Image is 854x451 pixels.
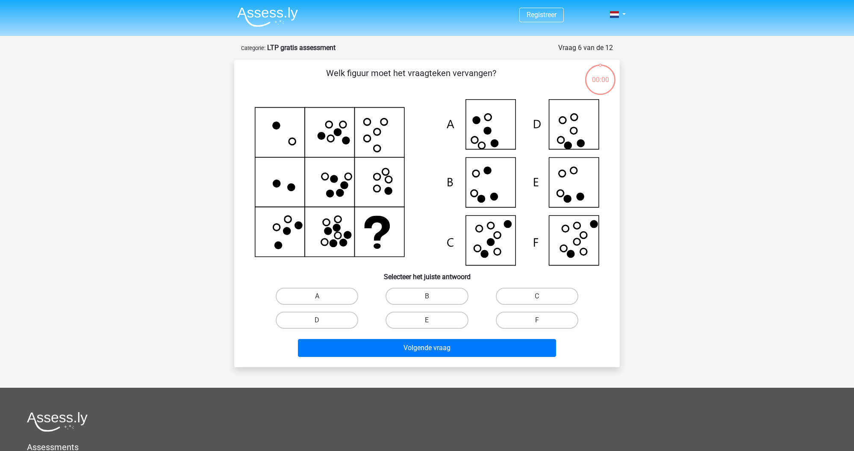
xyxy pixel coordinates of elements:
[558,43,613,53] div: Vraag 6 van de 12
[27,412,88,432] img: Assessly logo
[241,45,265,51] small: Categorie:
[276,288,358,305] label: A
[386,288,468,305] label: B
[496,312,578,329] label: F
[248,266,606,281] h6: Selecteer het juiste antwoord
[267,44,336,52] strong: LTP gratis assessment
[527,11,557,19] a: Registreer
[386,312,468,329] label: E
[237,7,298,27] img: Assessly
[248,67,574,92] p: Welk figuur moet het vraagteken vervangen?
[276,312,358,329] label: D
[584,64,616,85] div: 00:00
[496,288,578,305] label: C
[298,339,557,357] button: Volgende vraag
